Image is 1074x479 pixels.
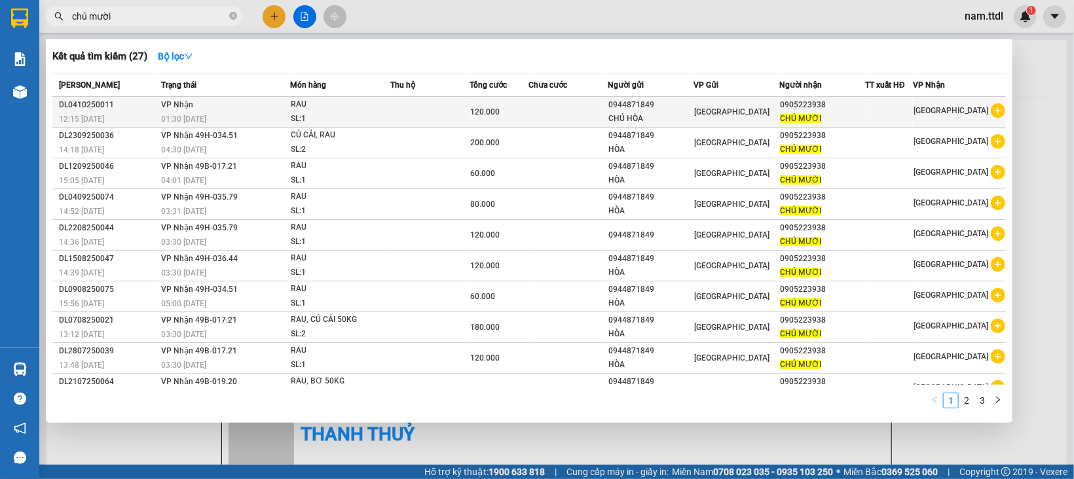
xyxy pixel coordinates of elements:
div: RAU [291,98,389,112]
span: [GEOGRAPHIC_DATA] [694,138,769,147]
span: plus-circle [991,165,1005,179]
div: DL2107250064 [59,375,157,389]
span: Chưa cước [528,80,567,90]
span: plus-circle [991,380,1005,395]
span: 03:31 [DATE] [161,207,206,216]
span: Người nhận [779,80,822,90]
span: [GEOGRAPHIC_DATA] [694,200,769,209]
span: right [994,396,1002,404]
div: 0905223938 [780,375,864,389]
span: VP Nhận 49H-035.79 [161,223,238,232]
div: 0944871849 [608,190,693,204]
span: CHÚ MƯỜI [780,237,821,246]
a: 2 [959,393,974,408]
span: notification [14,422,26,435]
img: logo-vxr [11,9,28,28]
div: RAU [291,251,389,266]
div: RAU [291,190,389,204]
span: VP Nhận [161,100,193,109]
span: [GEOGRAPHIC_DATA] [694,353,769,363]
span: CHÚ MƯỜI [780,329,821,338]
span: [GEOGRAPHIC_DATA] [914,229,989,238]
span: 03:30 [DATE] [161,361,206,370]
div: 0905223938 [780,221,864,235]
div: 0944871849 [608,98,693,112]
span: VP Nhận 49B-017.21 [161,315,237,325]
span: [GEOGRAPHIC_DATA] [694,261,769,270]
span: 120.000 [470,230,500,239]
span: search [54,12,64,21]
li: Next Page [990,393,1006,408]
div: 0905223938 [780,283,864,296]
span: CHÚ MƯỜI [780,268,821,277]
span: Người gửi [608,80,644,90]
span: plus-circle [991,103,1005,118]
span: 13:12 [DATE] [59,330,104,339]
div: SL: 1 [291,358,389,372]
span: [GEOGRAPHIC_DATA] [914,137,989,146]
span: CHÚ MƯỜI [780,298,821,308]
li: 3 [974,393,990,408]
div: RAU, BƠ 50KG [291,374,389,389]
div: 0944871849 [608,160,693,173]
span: 180.000 [470,323,500,332]
span: 01:30 [DATE] [161,115,206,124]
span: plus-circle [991,196,1005,210]
div: SL: 1 [291,266,389,280]
li: 2 [959,393,974,408]
img: warehouse-icon [13,85,27,99]
li: VP [GEOGRAPHIC_DATA] [7,56,90,99]
div: HÒA [608,327,693,341]
span: plus-circle [991,226,1005,241]
span: [GEOGRAPHIC_DATA] [914,106,989,115]
input: Tìm tên, số ĐT hoặc mã đơn [72,9,227,24]
span: CHÚ MƯỜI [780,114,821,123]
div: DL0908250075 [59,283,157,296]
span: Tổng cước [470,80,507,90]
span: 240.000 [470,384,500,393]
div: DL0410250011 [59,98,157,112]
span: VP Nhận 49B-017.21 [161,346,237,355]
div: 0905223938 [780,313,864,327]
strong: Bộ lọc [158,51,193,62]
span: 05:00 [DATE] [161,299,206,308]
span: close-circle [229,10,237,23]
span: 03:30 [DATE] [161,330,206,339]
span: 12:15 [DATE] [59,115,104,124]
div: 0905223938 [780,98,864,112]
li: Previous Page [927,393,943,408]
span: plus-circle [991,288,1005,302]
div: 0905223938 [780,129,864,143]
div: DL0708250021 [59,313,157,327]
div: SL: 2 [291,327,389,342]
span: [GEOGRAPHIC_DATA] [914,352,989,361]
div: RAU [291,344,389,358]
div: DL0409250074 [59,190,157,204]
div: 0944871849 [608,313,693,327]
span: VP Nhận 49B-019.20 [161,377,237,386]
div: DL2208250044 [59,221,157,235]
div: 0944871849 [608,252,693,266]
div: RAU, CỦ CẢI 50KG [291,313,389,327]
span: 120.000 [470,261,500,270]
div: 0944871849 [608,129,693,143]
div: 0905223938 [780,252,864,266]
span: CHÚ MƯỜI [780,175,821,185]
span: 03:30 [DATE] [161,238,206,247]
div: HÒA [608,173,693,187]
span: plus-circle [991,257,1005,272]
span: [PERSON_NAME] [59,80,120,90]
span: [GEOGRAPHIC_DATA] [914,383,989,392]
div: RAU [291,221,389,235]
span: VP Nhận 49H-036.44 [161,254,238,263]
span: 60.000 [470,292,495,301]
span: left [931,396,939,404]
span: Thu hộ [390,80,415,90]
li: VP [GEOGRAPHIC_DATA] [90,56,174,99]
div: SL: 2 [291,143,389,157]
span: Món hàng [290,80,326,90]
span: 200.000 [470,138,500,147]
span: VP Nhận 49H-034.51 [161,131,238,140]
button: Bộ lọcdown [147,46,204,67]
span: 60.000 [470,169,495,178]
